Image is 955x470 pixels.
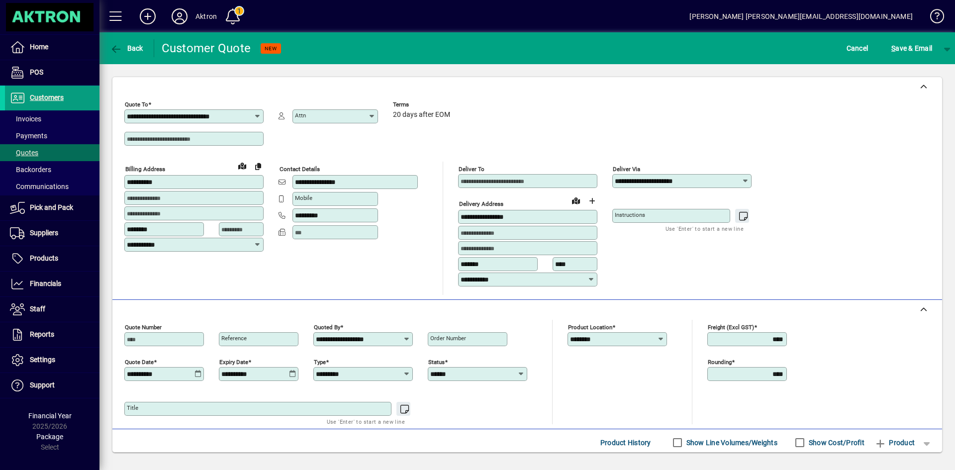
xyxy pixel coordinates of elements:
[393,111,450,119] span: 20 days after EOM
[132,7,164,25] button: Add
[5,246,99,271] a: Products
[5,161,99,178] a: Backorders
[30,254,58,262] span: Products
[615,211,645,218] mat-label: Instructions
[5,322,99,347] a: Reports
[110,44,143,52] span: Back
[584,193,600,209] button: Choose address
[5,272,99,296] a: Financials
[430,335,466,342] mat-label: Order number
[596,434,655,452] button: Product History
[234,158,250,174] a: View on map
[891,40,932,56] span: ave & Email
[708,358,732,365] mat-label: Rounding
[5,297,99,322] a: Staff
[195,8,217,24] div: Aktron
[459,166,484,173] mat-label: Deliver To
[5,144,99,161] a: Quotes
[219,358,248,365] mat-label: Expiry date
[708,323,754,330] mat-label: Freight (excl GST)
[250,158,266,174] button: Copy to Delivery address
[10,166,51,174] span: Backorders
[99,39,154,57] app-page-header-button: Back
[613,166,640,173] mat-label: Deliver via
[30,203,73,211] span: Pick and Pack
[30,330,54,338] span: Reports
[807,438,864,448] label: Show Cost/Profit
[428,358,445,365] mat-label: Status
[30,280,61,287] span: Financials
[10,132,47,140] span: Payments
[5,60,99,85] a: POS
[568,192,584,208] a: View on map
[125,323,162,330] mat-label: Quote number
[10,149,38,157] span: Quotes
[30,43,48,51] span: Home
[295,112,306,119] mat-label: Attn
[874,435,915,451] span: Product
[221,335,247,342] mat-label: Reference
[314,323,340,330] mat-label: Quoted by
[5,373,99,398] a: Support
[5,35,99,60] a: Home
[844,39,871,57] button: Cancel
[30,94,64,101] span: Customers
[689,8,913,24] div: [PERSON_NAME] [PERSON_NAME][EMAIL_ADDRESS][DOMAIN_NAME]
[125,101,148,108] mat-label: Quote To
[265,45,277,52] span: NEW
[30,381,55,389] span: Support
[28,412,72,420] span: Financial Year
[666,223,744,234] mat-hint: Use 'Enter' to start a new line
[869,434,920,452] button: Product
[107,39,146,57] button: Back
[568,323,612,330] mat-label: Product location
[5,221,99,246] a: Suppliers
[886,39,937,57] button: Save & Email
[5,178,99,195] a: Communications
[30,229,58,237] span: Suppliers
[5,195,99,220] a: Pick and Pack
[162,40,251,56] div: Customer Quote
[10,115,41,123] span: Invoices
[30,356,55,364] span: Settings
[600,435,651,451] span: Product History
[847,40,868,56] span: Cancel
[684,438,777,448] label: Show Line Volumes/Weights
[295,194,312,201] mat-label: Mobile
[125,358,154,365] mat-label: Quote date
[5,110,99,127] a: Invoices
[10,183,69,190] span: Communications
[164,7,195,25] button: Profile
[127,404,138,411] mat-label: Title
[891,44,895,52] span: S
[5,348,99,373] a: Settings
[314,358,326,365] mat-label: Type
[327,416,405,427] mat-hint: Use 'Enter' to start a new line
[5,127,99,144] a: Payments
[393,101,453,108] span: Terms
[923,2,943,34] a: Knowledge Base
[30,68,43,76] span: POS
[36,433,63,441] span: Package
[30,305,45,313] span: Staff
